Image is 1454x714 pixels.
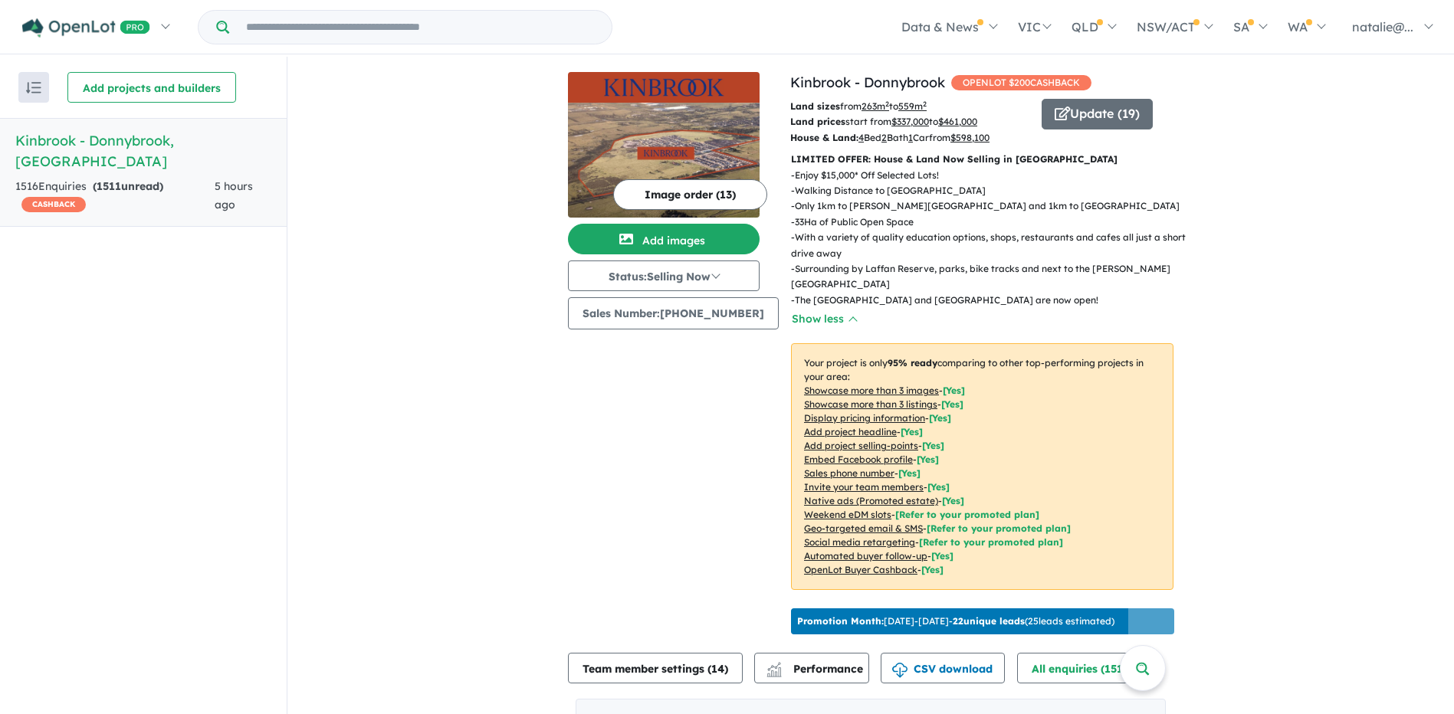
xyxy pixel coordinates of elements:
[892,663,908,678] img: download icon
[804,454,913,465] u: Embed Facebook profile
[791,215,1186,230] p: - 33Ha of Public Open Space
[922,440,944,451] span: [ Yes ]
[804,522,923,534] u: Geo-targeted email & SMS
[927,481,950,493] span: [ Yes ]
[568,297,779,329] button: Sales Number:[PHONE_NUMBER]
[804,481,924,493] u: Invite your team members
[67,72,236,103] button: Add projects and builders
[790,132,858,143] b: House & Land:
[923,100,927,108] sup: 2
[951,75,1091,90] span: OPENLOT $ 200 CASHBACK
[931,550,953,562] span: [Yes]
[889,100,927,112] span: to
[917,454,939,465] span: [ Yes ]
[790,100,840,112] b: Land sizes
[21,197,86,212] span: CASHBACK
[901,426,923,437] span: [ Yes ]
[898,100,927,112] u: 559 m
[804,495,938,506] u: Native ads (Promoted estate)
[22,18,150,38] img: Openlot PRO Logo White
[790,114,1030,129] p: start from
[790,74,945,91] a: Kinbrook - Donnybrook
[921,564,944,575] span: [Yes]
[568,72,760,218] a: Kinbrook - Donnybrook LogoKinbrook - Donnybrook
[888,357,937,368] b: 95 % ready
[754,653,869,683] button: Performance
[232,11,609,44] input: Try estate name, suburb, builder or developer
[881,132,887,143] u: 2
[929,116,977,127] span: to
[804,385,939,396] u: Showcase more than 3 images
[791,198,1186,214] p: - Only 1km to [PERSON_NAME][GEOGRAPHIC_DATA] and 1km to [GEOGRAPHIC_DATA]
[790,99,1030,114] p: from
[215,179,253,211] span: 5 hours ago
[895,509,1039,520] span: [Refer to your promoted plan]
[26,82,41,93] img: sort.svg
[1017,653,1156,683] button: All enquiries (1516)
[791,230,1186,261] p: - With a variety of quality education options, shops, restaurants and cafes all just a short driv...
[943,385,965,396] span: [ Yes ]
[908,132,913,143] u: 1
[769,662,863,676] span: Performance
[804,509,891,520] u: Weekend eDM slots
[15,130,271,172] h5: Kinbrook - Donnybrook , [GEOGRAPHIC_DATA]
[568,260,760,291] button: Status:Selling Now
[804,467,894,479] u: Sales phone number
[804,440,918,451] u: Add project selling-points
[1352,19,1413,34] span: natalie@...
[927,522,1071,534] span: [Refer to your promoted plan]
[97,179,121,193] span: 1511
[804,412,925,424] u: Display pricing information
[804,536,915,548] u: Social media retargeting
[790,130,1030,146] p: Bed Bath Car from
[919,536,1063,548] span: [Refer to your promoted plan]
[804,550,927,562] u: Automated buyer follow-up
[804,564,917,575] u: OpenLot Buyer Cashback
[953,615,1025,627] b: 22 unique leads
[885,100,889,108] sup: 2
[797,615,884,627] b: Promotion Month:
[791,310,857,328] button: Show less
[791,152,1173,167] p: LIMITED OFFER: House & Land Now Selling in [GEOGRAPHIC_DATA]
[568,224,760,254] button: Add images
[898,467,921,479] span: [ Yes ]
[711,662,724,676] span: 14
[574,78,753,97] img: Kinbrook - Donnybrook Logo
[804,426,897,437] u: Add project headline
[791,293,1186,308] p: - The [GEOGRAPHIC_DATA] and [GEOGRAPHIC_DATA] are now open!
[790,116,845,127] b: Land prices
[942,495,964,506] span: [Yes]
[881,653,1005,683] button: CSV download
[15,178,215,215] div: 1516 Enquir ies
[766,667,782,677] img: bar-chart.svg
[93,179,163,193] strong: ( unread)
[929,412,951,424] span: [ Yes ]
[938,116,977,127] u: $ 461,000
[791,183,1186,198] p: - Walking Distance to [GEOGRAPHIC_DATA]
[613,179,767,210] button: Image order (13)
[1042,99,1153,129] button: Update (19)
[891,116,929,127] u: $ 337,000
[568,103,760,218] img: Kinbrook - Donnybrook
[804,398,937,410] u: Showcase more than 3 listings
[797,614,1114,628] p: [DATE] - [DATE] - ( 25 leads estimated)
[767,662,781,670] img: line-chart.svg
[791,343,1173,590] p: Your project is only comparing to other top-performing projects in your area: - - - - - - - - - -...
[791,261,1186,293] p: - Surrounding by Laffan Reserve, parks, bike tracks and next to the [PERSON_NAME][GEOGRAPHIC_DATA]
[568,653,743,683] button: Team member settings (14)
[950,132,990,143] u: $ 598,100
[791,168,1186,183] p: - Enjoy $15,000* Off Selected Lots!
[858,132,864,143] u: 4
[941,398,963,410] span: [ Yes ]
[862,100,889,112] u: 263 m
